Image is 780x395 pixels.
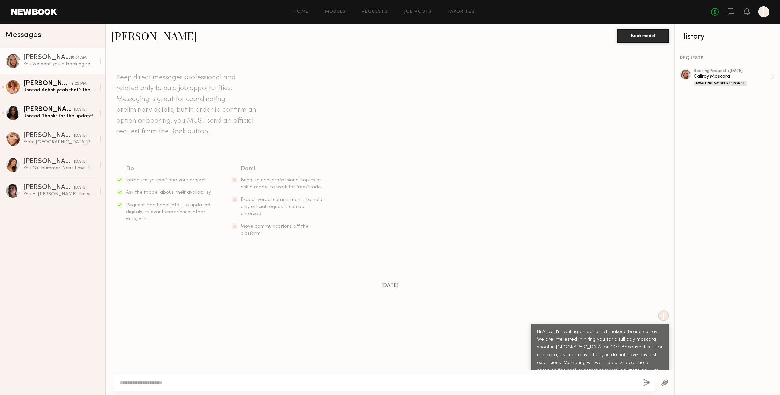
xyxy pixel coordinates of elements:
[116,72,258,137] header: Keep direct messages professional and related only to paid job opportunities. Messaging is great ...
[617,32,669,38] a: Book model
[694,69,775,86] a: bookingRequest •[DATE]Caliray MascaraAwaiting Model Response
[23,139,95,146] div: From [GEOGRAPHIC_DATA][PERSON_NAME]
[23,191,95,197] div: You: Hi [PERSON_NAME]! I'm writing on behalf of makeup brand caliray. We are interested in hiring...
[74,159,87,165] div: [DATE]
[680,33,775,41] div: History
[126,178,207,182] span: Introduce yourself and your project.
[23,87,95,94] div: Unread: Aahhh yeah that’s the kind that freaks me out haha. But we can feel it out for sure.
[70,55,87,61] div: 10:01 AM
[404,10,432,14] a: Job Posts
[617,29,669,43] button: Book model
[294,10,309,14] a: Home
[71,81,87,87] div: 9:25 PM
[758,6,769,17] a: J
[74,185,87,191] div: [DATE]
[126,190,212,195] span: Ask the model about their availability.
[537,328,663,383] div: Hi Allea! I'm writing on behalf of makeup brand caliray. We are interested in hiring you for a fu...
[680,56,775,61] div: REQUESTS
[694,73,771,80] div: Caliray Mascara
[23,54,70,61] div: [PERSON_NAME]
[694,81,747,86] div: Awaiting Model Response
[74,107,87,113] div: [DATE]
[241,178,322,189] span: Bring up non-professional topics or ask a model to work for free/trade.
[362,10,388,14] a: Requests
[126,164,212,174] div: Do
[381,283,399,289] span: [DATE]
[23,80,71,87] div: [PERSON_NAME]
[5,31,41,39] span: Messages
[23,184,74,191] div: [PERSON_NAME]
[111,28,197,43] a: [PERSON_NAME]
[23,106,74,113] div: [PERSON_NAME]
[126,203,210,221] span: Request additional info, like updated digitals, relevant experience, other skills, etc.
[23,158,74,165] div: [PERSON_NAME]
[241,224,309,236] span: Move communications off the platform.
[23,61,95,68] div: You: We sent you a booking request. Can you confirm availability?
[241,164,327,174] div: Don’t
[74,133,87,139] div: [DATE]
[448,10,475,14] a: Favorites
[23,132,74,139] div: [PERSON_NAME]
[694,69,771,73] div: booking Request • [DATE]
[23,113,95,120] div: Unread: Thanks for the update!
[23,165,95,172] div: You: Ok, bummer. Next time. Thanks!
[325,10,346,14] a: Models
[241,197,326,216] span: Expect verbal commitments to hold - only official requests can be enforced.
